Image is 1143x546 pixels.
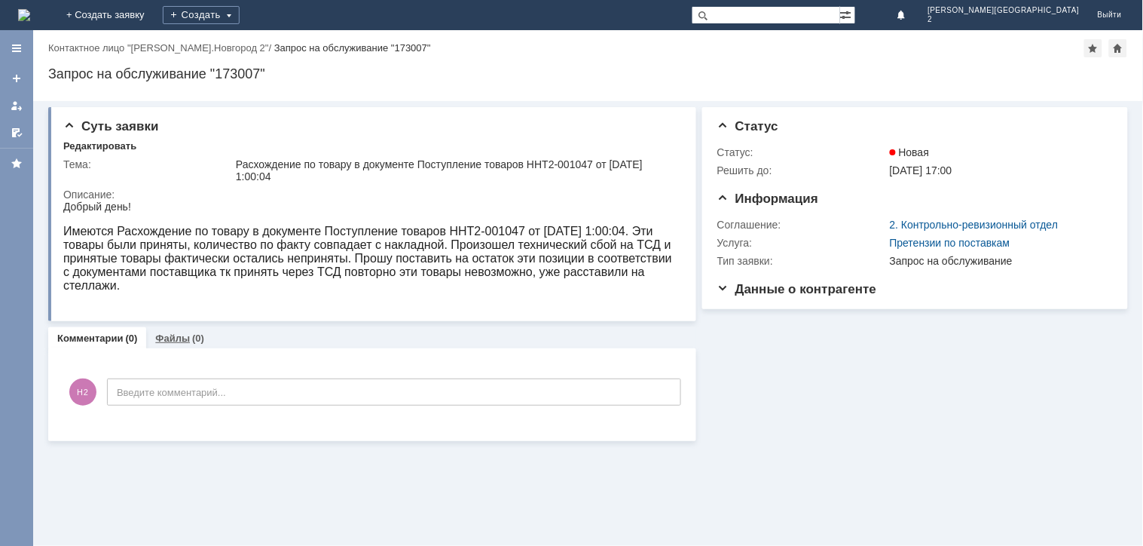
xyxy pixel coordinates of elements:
div: Статус: [717,146,887,158]
a: 2. Контрольно-ревизионный отдел [890,219,1059,231]
div: Соглашение: [717,219,887,231]
div: Запрос на обслуживание "173007" [48,66,1128,81]
div: Расхождение по товару в документе Поступление товаров ННТ2-001047 от [DATE] 1:00:04 [236,158,675,183]
a: Контактное лицо "[PERSON_NAME].Новгород 2" [48,42,269,54]
div: Решить до: [717,164,887,176]
div: Услуга: [717,237,887,249]
span: Расширенный поиск [840,7,855,21]
div: / [48,42,274,54]
span: Данные о контрагенте [717,282,877,296]
a: Претензии по поставкам [890,237,1010,249]
div: Создать [163,6,240,24]
div: Редактировать [63,140,136,152]
span: [DATE] 17:00 [890,164,952,176]
a: Мои заявки [5,94,29,118]
span: 2 [928,15,1080,24]
div: Тема: [63,158,233,170]
div: Описание: [63,189,678,201]
span: Статус [717,119,778,133]
a: Создать заявку [5,66,29,90]
div: (0) [126,333,138,344]
div: Сделать домашней страницей [1109,39,1127,57]
span: Информация [717,192,818,206]
a: Комментарии [57,333,124,344]
div: Добавить в избранное [1084,39,1102,57]
a: Файлы [155,333,190,344]
div: Запрос на обслуживание "173007" [274,42,431,54]
span: Новая [890,146,930,158]
span: Суть заявки [63,119,158,133]
img: logo [18,9,30,21]
div: Тип заявки: [717,255,887,267]
a: Перейти на домашнюю страницу [18,9,30,21]
div: (0) [192,333,204,344]
div: Запрос на обслуживание [890,255,1106,267]
span: Н2 [69,379,96,406]
span: [PERSON_NAME][GEOGRAPHIC_DATA] [928,6,1080,15]
a: Мои согласования [5,121,29,145]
